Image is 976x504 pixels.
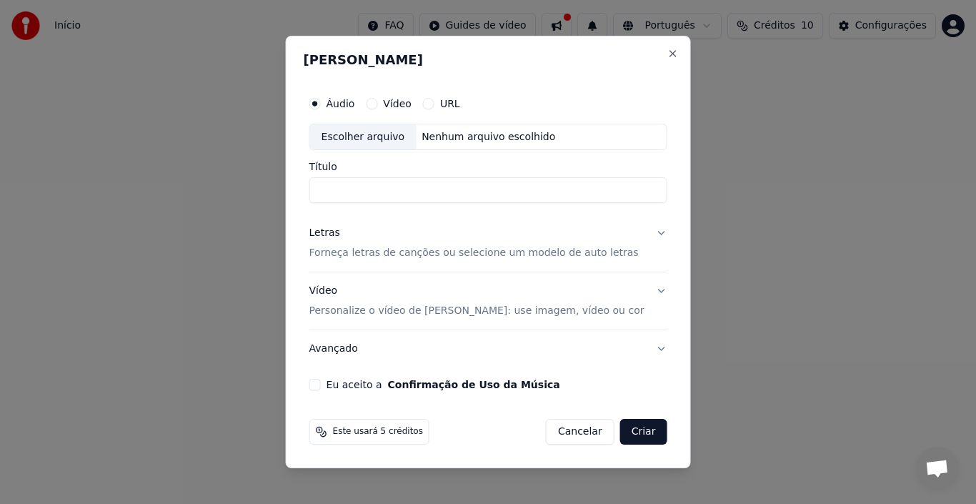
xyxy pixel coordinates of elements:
[333,426,423,438] span: Este usará 5 créditos
[546,419,614,445] button: Cancelar
[309,227,340,241] div: Letras
[416,130,561,144] div: Nenhum arquivo escolhido
[383,99,412,109] label: Vídeo
[327,380,560,390] label: Eu aceito a
[327,99,355,109] label: Áudio
[440,99,460,109] label: URL
[309,247,639,261] p: Forneça letras de canções ou selecione um modelo de auto letras
[310,124,417,150] div: Escolher arquivo
[309,285,644,319] div: Vídeo
[309,273,667,330] button: VídeoPersonalize o vídeo de [PERSON_NAME]: use imagem, vídeo ou cor
[304,54,673,66] h2: [PERSON_NAME]
[620,419,667,445] button: Criar
[309,215,667,272] button: LetrasForneça letras de canções ou selecione um modelo de auto letras
[309,330,667,367] button: Avançado
[388,380,560,390] button: Eu aceito a
[309,304,644,318] p: Personalize o vídeo de [PERSON_NAME]: use imagem, vídeo ou cor
[309,162,667,172] label: Título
